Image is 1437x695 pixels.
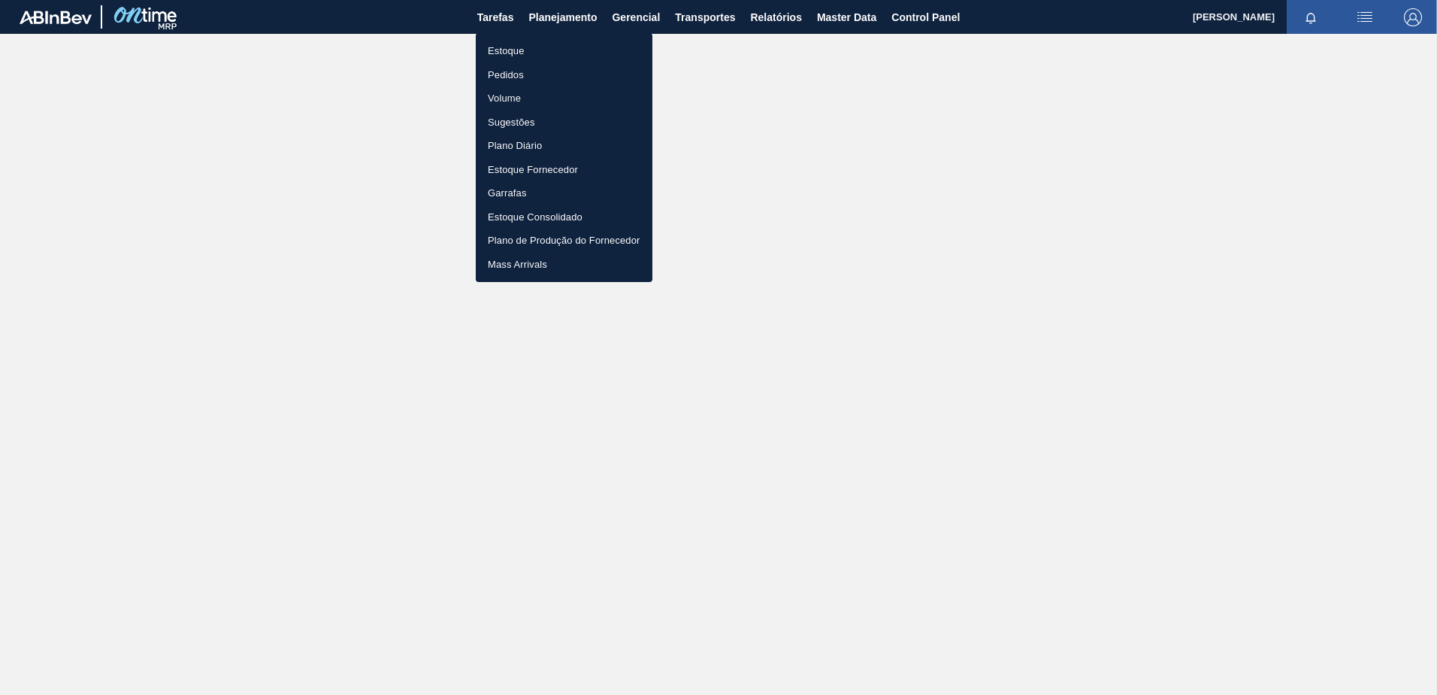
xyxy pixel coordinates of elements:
a: Plano Diário [476,134,652,158]
a: Mass Arrivals [476,253,652,277]
a: Estoque [476,39,652,63]
a: Pedidos [476,63,652,87]
a: Estoque Fornecedor [476,158,652,182]
a: Garrafas [476,181,652,205]
a: Volume [476,86,652,111]
a: Plano de Produção do Fornecedor [476,229,652,253]
a: Sugestões [476,111,652,135]
a: Estoque Consolidado [476,205,652,229]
